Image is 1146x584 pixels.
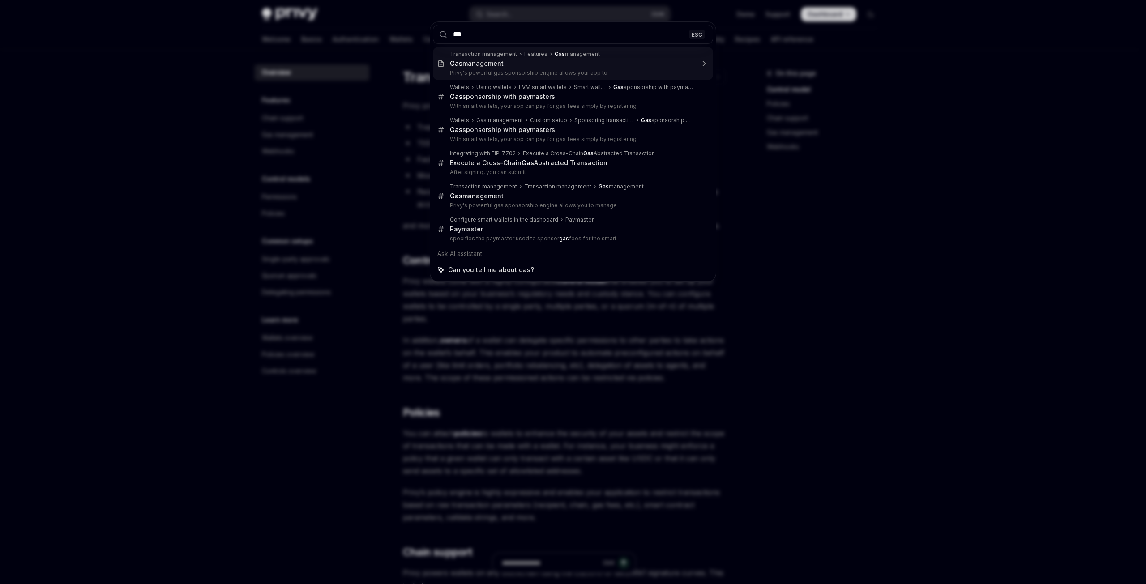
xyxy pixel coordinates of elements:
div: management [450,192,504,200]
div: sponsorship with paymasters [450,93,555,101]
div: Using wallets [476,84,512,91]
p: Privy's powerful gas sponsorship engine allows your app to [450,69,694,77]
b: Gas [450,126,462,133]
b: Gas [613,84,624,90]
div: Transaction management [524,183,591,190]
b: Gas [641,117,651,124]
p: After signing, you can submit [450,169,694,176]
div: Configure smart wallets in the dashboard [450,216,558,223]
b: Gas [450,93,462,100]
div: Features [524,51,547,58]
b: Gas [555,51,565,57]
div: Integrating with EIP-7702 [450,150,516,157]
p: Privy's powerful gas sponsorship engine allows you to manage [450,202,694,209]
div: sponsorship with paymasters [641,117,694,124]
b: Gas [599,183,609,190]
p: With smart wallets, your app can pay for gas fees simply by registering [450,136,694,143]
b: Gas [450,60,462,67]
div: sponsorship with paymasters [450,126,555,134]
div: Paymaster [450,225,483,233]
div: Execute a Cross-Chain Abstracted Transaction [523,150,655,157]
b: Gas [522,159,534,166]
div: ESC [689,30,705,39]
div: Smart wallets [574,84,606,91]
div: Transaction management [450,183,517,190]
div: EVM smart wallets [519,84,567,91]
div: Gas management [476,117,523,124]
div: Wallets [450,84,469,91]
p: specifies the paymaster used to sponsor fees for the smart [450,235,694,242]
div: management [555,51,600,58]
div: Paymaster [565,216,594,223]
div: management [599,183,644,190]
b: Gas [450,192,462,200]
div: Execute a Cross-Chain Abstracted Transaction [450,159,607,167]
b: gas [559,235,569,242]
div: sponsorship with paymasters [613,84,694,91]
p: With smart wallets, your app can pay for gas fees simply by registering [450,102,694,110]
b: Gas [583,150,594,157]
div: Wallets [450,117,469,124]
span: Can you tell me about gas? [448,265,534,274]
div: Ask AI assistant [433,246,713,262]
div: Transaction management [450,51,517,58]
div: management [450,60,504,68]
div: Custom setup [530,117,567,124]
div: Sponsoring transactions on Ethereum [574,117,634,124]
